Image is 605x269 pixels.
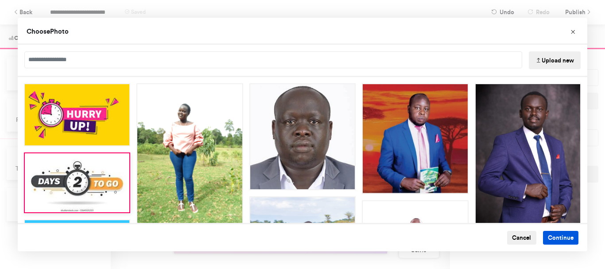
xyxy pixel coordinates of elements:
[18,18,587,251] div: Choose Image
[561,225,594,258] iframe: Drift Widget Chat Controller
[507,231,536,245] button: Cancel
[529,51,581,69] button: Upload new
[543,231,579,245] button: Continue
[27,27,69,35] span: Choose Photo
